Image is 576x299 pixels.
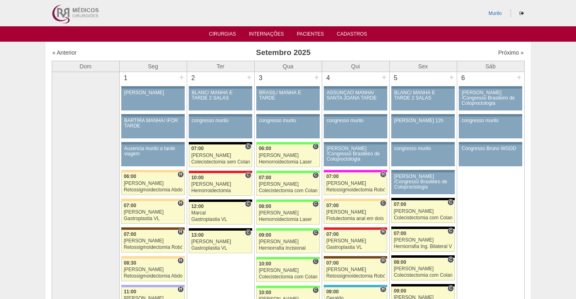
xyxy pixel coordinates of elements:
a: « Anterior [53,49,77,56]
div: Key: Santa Joana [324,256,387,259]
div: Key: Aviso [324,86,387,89]
span: Consultório [312,201,319,207]
div: Colecistectomia com Colangiografia VL [394,215,452,221]
a: C 10:00 [PERSON_NAME] Colecistectomia com Colangiografia VL [256,259,319,282]
div: congresso murilo [394,146,452,151]
span: Consultório [447,257,454,263]
span: Hospital [380,257,386,264]
a: Ausencia murilo a tarde viagem [121,144,184,166]
div: 6 [457,72,470,84]
div: [PERSON_NAME] /Congresso Brasileiro de Coloproctologia [462,90,519,106]
div: [PERSON_NAME] /Congresso Brasileiro de Coloproctologia [327,146,384,162]
h3: Setembro 2025 [165,47,401,59]
div: + [246,72,253,83]
a: H 07:00 [PERSON_NAME] Retossigmoidectomia Robótica [324,259,387,281]
div: Hemorroidectomia Laser [259,159,317,165]
a: BARTIRA MANHÃ/ IFOR TARDE [121,117,184,138]
div: Retossigmoidectomia Abdominal VL [124,274,182,279]
div: Key: Aviso [459,86,522,89]
a: Congresso Bruno WGDD [459,144,522,166]
div: Key: Aviso [121,114,184,117]
div: + [381,72,388,83]
span: 09:00 [326,289,339,295]
a: H 08:30 [PERSON_NAME] Retossigmoidectomia Abdominal VL [121,259,184,281]
span: Hospital [177,200,184,206]
div: [PERSON_NAME] [259,182,317,187]
a: C 07:00 [PERSON_NAME] Fistulectomia anal em dois tempos [324,201,387,224]
div: congresso murilo [192,118,249,123]
span: Consultório [447,285,454,292]
span: Hospital [177,286,184,293]
a: Pacientes [297,31,324,39]
span: 07:00 [326,174,339,179]
span: Hospital [380,229,386,235]
div: Key: Santa Joana [121,227,184,230]
span: Consultório [245,229,251,236]
span: Consultório [447,228,454,234]
span: Hospital [177,257,184,264]
div: congresso murilo [327,118,384,123]
div: Key: Aviso [189,86,252,89]
div: Herniorrafia Ing. Bilateral VL [394,244,452,249]
div: Colecistectomia sem Colangiografia VL [191,159,250,165]
div: Hemorroidectomia Laser [259,217,317,222]
div: Gastroplastia VL [191,246,250,251]
div: 3 [255,72,267,84]
div: Key: Aviso [324,142,387,144]
a: [PERSON_NAME] /Congresso Brasileiro de Coloproctologia [459,89,522,110]
a: Murilo [488,11,502,16]
div: BLANC/ MANHÃ E TARDE 2 SALAS [192,90,249,101]
div: Key: Assunção [189,171,252,173]
span: 07:00 [326,203,339,208]
span: 09:00 [259,232,271,238]
i: Sair [519,11,524,16]
div: [PERSON_NAME] [191,182,250,187]
div: 2 [187,72,200,84]
a: C 08:00 [PERSON_NAME] Hemorroidectomia Laser [256,202,319,225]
a: BLANC/ MANHÃ E TARDE 2 SALAS [189,89,252,110]
div: Key: Bartira [121,256,184,259]
div: Key: Brasil [256,228,319,231]
span: 08:00 [394,259,406,265]
div: [PERSON_NAME] [326,238,385,244]
a: H 06:00 [PERSON_NAME] Retossigmoidectomia Abdominal VL [121,172,184,195]
div: Key: Aviso [459,142,522,144]
span: 10:00 [259,261,271,267]
a: congresso murilo [256,117,319,138]
a: H 07:00 [PERSON_NAME] Retossigmoidectomia Robótica [121,230,184,252]
div: Key: Brasil [256,171,319,173]
div: [PERSON_NAME] [394,238,452,243]
a: C 12:00 Marcal Gastroplastia VL [189,202,252,225]
div: BRASIL/ MANHÃ E TARDE [259,90,317,101]
span: 07:00 [124,231,136,237]
div: 4 [322,72,335,84]
div: [PERSON_NAME] [124,238,182,244]
div: 5 [390,72,402,84]
div: Key: Aviso [121,142,184,144]
div: Key: Aviso [391,86,454,89]
div: Key: Blanc [391,255,454,258]
div: Key: Blanc [391,198,454,200]
div: [PERSON_NAME] [326,267,385,272]
a: Cirurgias [209,31,236,39]
th: Ter [187,61,254,72]
div: Ausencia murilo a tarde viagem [124,146,182,157]
div: [PERSON_NAME] [394,209,452,214]
span: Consultório [245,172,251,178]
a: C 07:00 [PERSON_NAME] Colecistectomia sem Colangiografia VL [189,144,252,167]
div: Hemorroidectomia [191,188,250,193]
div: Key: Blanc [391,227,454,229]
div: Gastroplastia VL [326,245,385,250]
span: 12:00 [191,204,204,209]
a: C 07:00 [PERSON_NAME] Herniorrafia Ing. Bilateral VL [391,229,454,252]
a: BRASIL/ MANHÃ E TARDE [256,89,319,110]
div: Congresso Bruno WGDD [462,146,519,151]
div: [PERSON_NAME] [259,210,317,216]
div: Key: Pro Matre [324,170,387,172]
a: congresso murilo [324,117,387,138]
div: [PERSON_NAME] /Congresso Brasileiro de Coloproctologia [394,174,452,190]
div: [PERSON_NAME] [259,153,317,158]
div: Herniorrafia Incisional [259,246,317,251]
span: 07:00 [191,146,204,151]
div: Key: Aviso [256,86,319,89]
